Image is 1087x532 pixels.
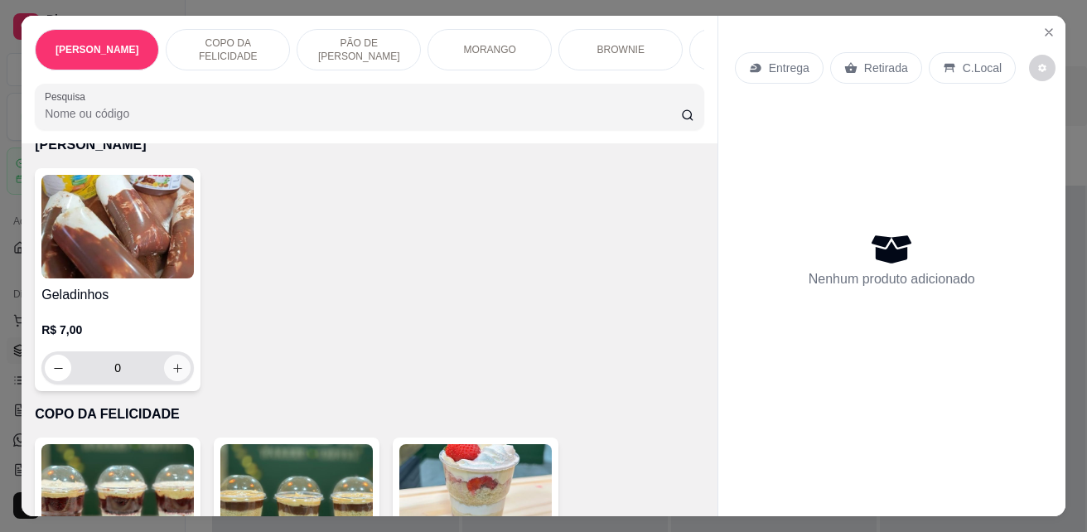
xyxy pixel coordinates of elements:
button: increase-product-quantity [164,355,191,381]
img: product-image [41,175,194,278]
p: COPO DA FELICIDADE [35,404,704,424]
p: [PERSON_NAME] [56,43,139,56]
h4: Geladinhos [41,285,194,305]
p: Nenhum produto adicionado [809,269,975,289]
p: COPO DA FELICIDADE [180,36,276,63]
button: Close [1036,19,1062,46]
p: BROWNIE [597,43,645,56]
p: Retirada [864,60,908,76]
p: C.Local [963,60,1002,76]
input: Pesquisa [45,105,681,122]
p: [PERSON_NAME] [35,135,704,155]
p: PÃO DE [PERSON_NAME] [311,36,407,63]
label: Pesquisa [45,89,91,104]
p: MORANGO [464,43,516,56]
p: R$ 7,00 [41,322,194,338]
p: Entrega [769,60,809,76]
button: decrease-product-quantity [1029,55,1056,81]
button: decrease-product-quantity [45,355,71,381]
